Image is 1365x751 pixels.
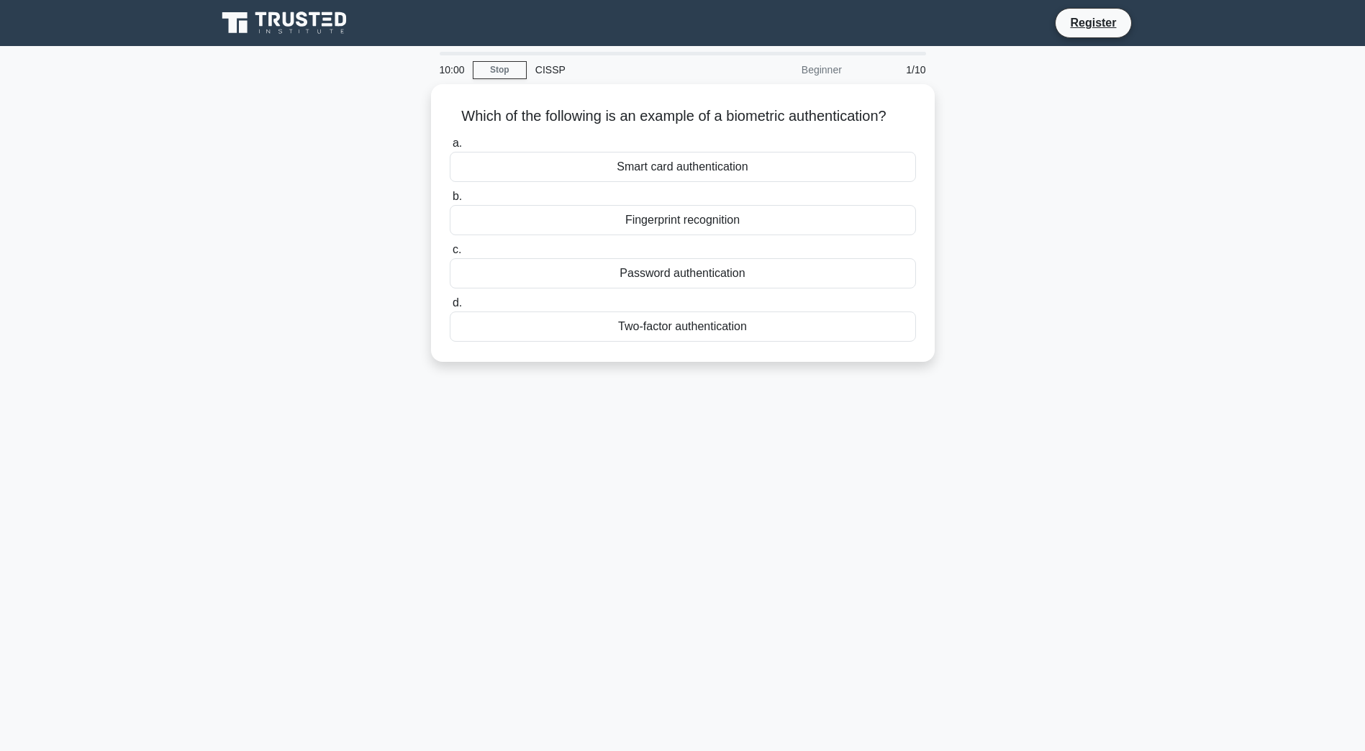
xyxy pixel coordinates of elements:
[450,258,916,288] div: Password authentication
[450,311,916,342] div: Two-factor authentication
[448,107,917,126] h5: Which of the following is an example of a biometric authentication?
[450,205,916,235] div: Fingerprint recognition
[473,61,527,79] a: Stop
[851,55,935,84] div: 1/10
[453,296,462,309] span: d.
[450,152,916,182] div: Smart card authentication
[1061,14,1125,32] a: Register
[453,243,461,255] span: c.
[725,55,851,84] div: Beginner
[527,55,725,84] div: CISSP
[431,55,473,84] div: 10:00
[453,137,462,149] span: a.
[453,190,462,202] span: b.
